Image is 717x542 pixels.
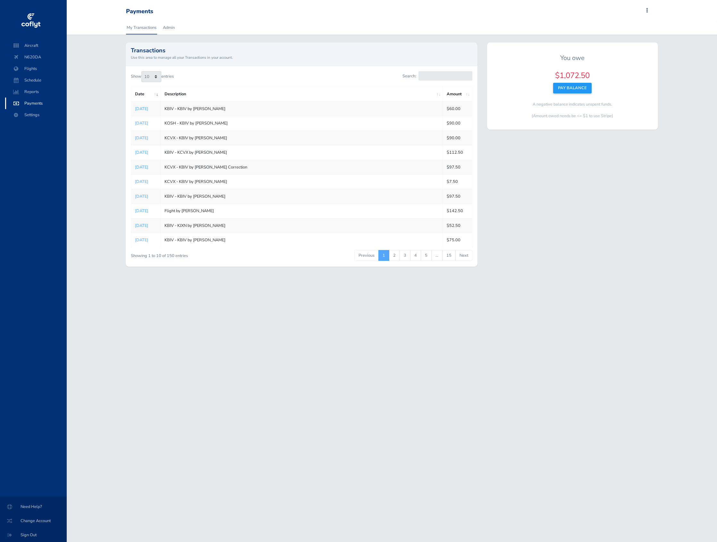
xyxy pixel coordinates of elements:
a: 3 [400,250,410,261]
span: N620DA [12,51,60,63]
span: Settings [12,109,60,121]
a: [DATE] [135,179,148,185]
td: KCVX - KBIV by [PERSON_NAME] [160,131,443,145]
div: Payments [126,8,153,15]
td: KCVX - KBIV by [PERSON_NAME] Correction [160,160,443,174]
a: [DATE] [135,164,148,170]
td: KBIV - KCVX by [PERSON_NAME] [160,145,443,160]
span: Flights [12,63,60,74]
h4: $1,072.50 [492,71,653,80]
img: coflyt logo [20,11,41,30]
td: KBIV - KBIV by [PERSON_NAME] [160,233,443,247]
span: Need Help? [8,501,59,512]
h2: Transactions [131,47,472,53]
td: $90.00 [443,116,472,131]
a: 15 [442,250,456,261]
a: 1 [378,250,389,261]
a: [DATE] [135,135,148,141]
td: $97.50 [443,189,472,203]
td: KCVX - KBIV by [PERSON_NAME] [160,175,443,189]
a: [DATE] [135,223,148,228]
td: $90.00 [443,131,472,145]
p: A negative balance indicates unspent funds. [492,101,653,108]
a: [DATE] [135,237,148,243]
a: Next [455,250,472,261]
a: 2 [389,250,400,261]
td: $112.50 [443,145,472,160]
span: Change Account [8,515,59,527]
div: Showing 1 to 10 of 150 entries [131,249,268,259]
td: $142.50 [443,204,472,218]
a: 5 [421,250,432,261]
td: $60.00 [443,101,472,116]
td: $7.50 [443,175,472,189]
p: (Amount owed needs be <= $1 to use Stripe) [492,113,653,119]
span: Aircraft [12,40,60,51]
td: KBIV - KBIV by [PERSON_NAME] [160,189,443,203]
td: $52.50 [443,218,472,233]
a: [DATE] [135,106,148,112]
th: Date: activate to sort column ascending [131,87,161,101]
th: Amount: activate to sort column ascending [443,87,472,101]
a: 4 [410,250,421,261]
a: [DATE] [135,120,148,126]
select: Showentries [141,71,161,82]
input: Search: [418,71,472,81]
td: KBIV - KBIV by [PERSON_NAME] [160,101,443,116]
span: Schedule [12,74,60,86]
td: KOSH - KBIV by [PERSON_NAME] [160,116,443,131]
a: Admin [162,21,175,35]
h5: You owe [492,54,653,62]
td: KBIV - KJXN by [PERSON_NAME] [160,218,443,233]
button: Pay Balance [553,83,592,93]
span: Sign Out [8,529,59,541]
td: $75.00 [443,233,472,247]
label: Show entries [131,71,174,82]
td: $97.50 [443,160,472,174]
a: [DATE] [135,208,148,214]
label: Search: [402,71,472,81]
td: Flight by [PERSON_NAME] [160,204,443,218]
a: [DATE] [135,150,148,155]
small: Use this area to manage all your Transactions in your account. [131,55,472,60]
a: My Transactions [126,21,157,35]
span: Payments [12,98,60,109]
th: Description: activate to sort column ascending [160,87,443,101]
span: Reports [12,86,60,98]
a: [DATE] [135,194,148,199]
